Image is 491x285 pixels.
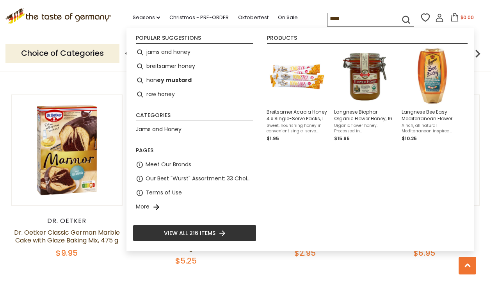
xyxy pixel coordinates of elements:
[126,28,474,251] div: Instant Search Results
[278,13,298,22] a: On Sale
[146,160,191,169] a: Meet Our Brands
[175,255,197,266] span: $5.25
[11,217,123,225] div: Dr. Oetker
[267,48,328,142] a: Breitsamer Honey Stick SinglesBreitsamer Acacia Honey 4 x Single-Serve Packs, 1.1 oz.Sweet, nouri...
[133,73,256,87] li: honey mustard
[136,112,253,121] li: Categories
[404,48,461,105] img: Langnese Bee Easy Mediterranean Flower Honey
[334,135,350,142] span: $15.95
[334,123,395,134] span: Organic flower honey. Processed in [GEOGRAPHIC_DATA]. USDA Organic certified. NOriginally based i...
[136,35,253,44] li: Popular suggestions
[136,125,181,134] a: Jams and Honey
[402,135,417,142] span: $10.25
[398,45,466,146] li: Langnese Bee Easy Mediterranean Flower Honey, 8.8 oz.
[5,44,119,63] p: Choice of Categories
[133,59,256,73] li: breitsamer honey
[120,46,135,61] img: previous arrow
[267,35,468,44] li: Products
[133,158,256,172] li: Meet Our Brands
[133,45,256,59] li: jams and honey
[267,123,328,134] span: Sweet, nourishing honey in convenient single-serve packs. Perfect for travels and picnics, when y...
[133,186,256,200] li: Terms of Use
[133,87,256,102] li: raw honey
[269,48,326,105] img: Breitsamer Honey Stick Singles
[267,135,279,142] span: $1.95
[294,248,316,258] span: $2.95
[133,225,256,241] li: View all 216 items
[14,228,120,245] a: Dr. Oetker Classic German Marble Cake with Glaze Baking Mix, 475 g
[331,45,398,146] li: Langnese Biophar Organic Flower Honey, 16 oz.
[146,174,253,183] a: Our Best "Wurst" Assortment: 33 Choices For The Grillabend
[461,14,474,21] span: $0.00
[133,13,160,22] a: Seasons
[267,109,328,122] span: Breitsamer Acacia Honey 4 x Single-Serve Packs, 1.1 oz.
[263,45,331,146] li: Breitsamer Acacia Honey 4 x Single-Serve Packs, 1.1 oz.
[146,188,182,197] a: Terms of Use
[12,95,122,205] img: Dr. Oetker Classic German Marble Cake with Glaze Baking Mix, 475 g
[169,13,229,22] a: Christmas - PRE-ORDER
[136,148,253,156] li: Pages
[164,229,215,237] span: View all 216 items
[334,109,395,122] span: Langnese Biophar Organic Flower Honey, 16 oz.
[334,48,395,142] a: Langnese Biophar Organic HoneyLangnese Biophar Organic Flower Honey, 16 oz.Organic flower honey. ...
[402,109,463,122] span: Langnese Bee Easy Mediterranean Flower Honey, 8.8 oz.
[238,13,269,22] a: Oktoberfest
[56,248,78,258] span: $9.95
[336,48,393,105] img: Langnese Biophar Organic Honey
[445,13,479,25] button: $0.00
[402,123,463,134] span: A rich, all natural Mediterranean inspired honey perfect with breakfast or hot tea. Originally ba...
[413,248,435,258] span: $6.95
[470,46,486,61] img: next arrow
[402,48,463,142] a: Langnese Bee Easy Mediterranean Flower HoneyLangnese Bee Easy Mediterranean Flower Honey, 8.8 oz....
[133,172,256,186] li: Our Best "Wurst" Assortment: 33 Choices For The Grillabend
[133,200,256,214] li: More
[157,76,192,85] b: ey mustard
[133,123,256,137] li: Jams and Honey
